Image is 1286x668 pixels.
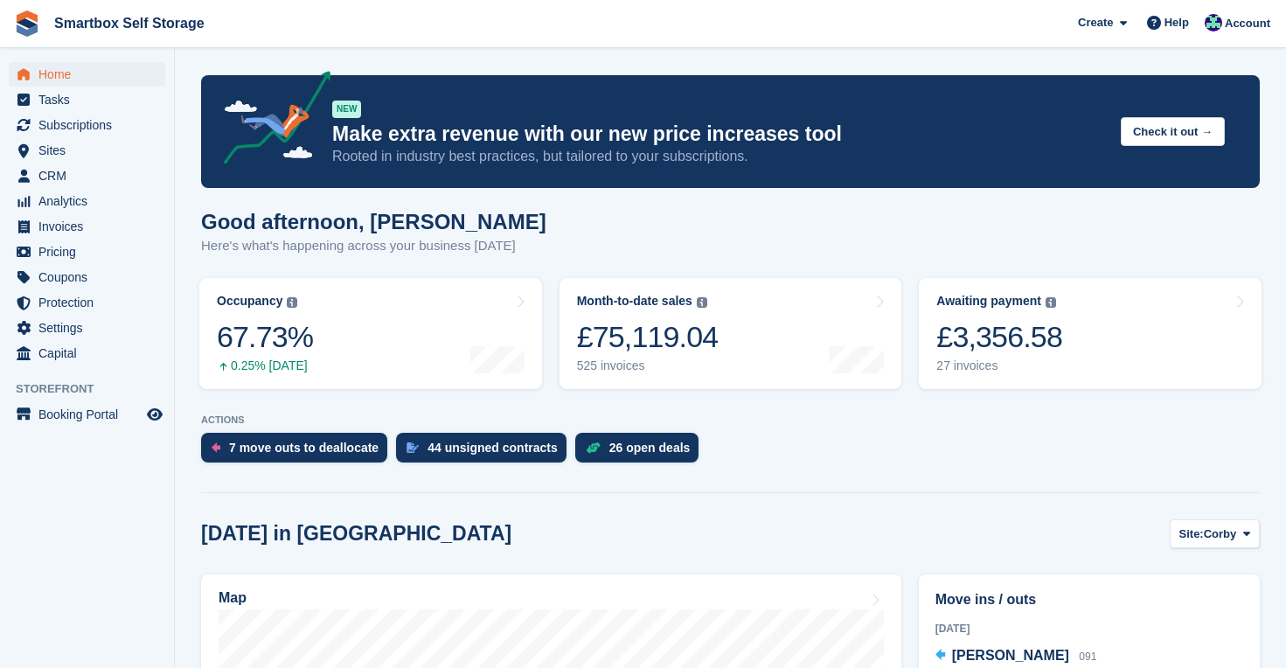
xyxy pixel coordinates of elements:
span: Storefront [16,380,174,398]
span: Settings [38,316,143,340]
a: menu [9,164,165,188]
a: menu [9,341,165,365]
a: Occupancy 67.73% 0.25% [DATE] [199,278,542,389]
a: menu [9,316,165,340]
div: 525 invoices [577,358,719,373]
span: CRM [38,164,143,188]
span: Invoices [38,214,143,239]
div: [DATE] [935,621,1243,637]
span: 091 [1079,651,1096,663]
h1: Good afternoon, [PERSON_NAME] [201,210,546,233]
a: menu [9,138,165,163]
span: Coupons [38,265,143,289]
img: Roger Canham [1205,14,1222,31]
span: Booking Portal [38,402,143,427]
p: Rooted in industry best practices, but tailored to your subscriptions. [332,147,1107,166]
div: 44 unsigned contracts [428,441,558,455]
p: Here's what's happening across your business [DATE] [201,236,546,256]
span: Site: [1179,525,1204,543]
span: Pricing [38,240,143,264]
span: Account [1225,15,1270,32]
span: Corby [1204,525,1237,543]
div: 7 move outs to deallocate [229,441,379,455]
img: price-adjustments-announcement-icon-8257ccfd72463d97f412b2fc003d46551f7dbcb40ab6d574587a9cd5c0d94... [209,71,331,170]
span: Create [1078,14,1113,31]
a: menu [9,290,165,315]
img: icon-info-grey-7440780725fd019a000dd9b08b2336e03edf1995a4989e88bcd33f0948082b44.svg [697,297,707,308]
h2: Move ins / outs [935,589,1243,610]
a: menu [9,265,165,289]
img: icon-info-grey-7440780725fd019a000dd9b08b2336e03edf1995a4989e88bcd33f0948082b44.svg [1046,297,1056,308]
img: icon-info-grey-7440780725fd019a000dd9b08b2336e03edf1995a4989e88bcd33f0948082b44.svg [287,297,297,308]
a: [PERSON_NAME] 091 [935,645,1097,668]
button: Site: Corby [1170,519,1260,548]
span: Subscriptions [38,113,143,137]
a: menu [9,402,165,427]
p: Make extra revenue with our new price increases tool [332,122,1107,147]
span: [PERSON_NAME] [952,648,1069,663]
div: 27 invoices [936,358,1062,373]
img: stora-icon-8386f47178a22dfd0bd8f6a31ec36ba5ce8667c1dd55bd0f319d3a0aa187defe.svg [14,10,40,37]
div: 26 open deals [609,441,691,455]
div: 67.73% [217,319,313,355]
a: menu [9,240,165,264]
img: contract_signature_icon-13c848040528278c33f63329250d36e43548de30e8caae1d1a13099fd9432cc5.svg [407,442,419,453]
p: ACTIONS [201,414,1260,426]
div: NEW [332,101,361,118]
span: Sites [38,138,143,163]
div: £75,119.04 [577,319,719,355]
h2: [DATE] in [GEOGRAPHIC_DATA] [201,522,511,546]
span: Protection [38,290,143,315]
img: deal-1b604bf984904fb50ccaf53a9ad4b4a5d6e5aea283cecdc64d6e3604feb123c2.svg [586,442,601,454]
a: Smartbox Self Storage [47,9,212,38]
div: Occupancy [217,294,282,309]
a: 7 move outs to deallocate [201,433,396,471]
span: Analytics [38,189,143,213]
div: Awaiting payment [936,294,1041,309]
a: Preview store [144,404,165,425]
a: Month-to-date sales £75,119.04 525 invoices [560,278,902,389]
a: Awaiting payment £3,356.58 27 invoices [919,278,1262,389]
a: menu [9,214,165,239]
img: move_outs_to_deallocate_icon-f764333ba52eb49d3ac5e1228854f67142a1ed5810a6f6cc68b1a99e826820c5.svg [212,442,220,453]
span: Tasks [38,87,143,112]
div: 0.25% [DATE] [217,358,313,373]
h2: Map [219,590,247,606]
span: Home [38,62,143,87]
div: £3,356.58 [936,319,1062,355]
a: menu [9,189,165,213]
button: Check it out → [1121,117,1225,146]
a: 44 unsigned contracts [396,433,575,471]
a: menu [9,62,165,87]
div: Month-to-date sales [577,294,692,309]
a: 26 open deals [575,433,708,471]
span: Capital [38,341,143,365]
a: menu [9,87,165,112]
span: Help [1164,14,1189,31]
a: menu [9,113,165,137]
